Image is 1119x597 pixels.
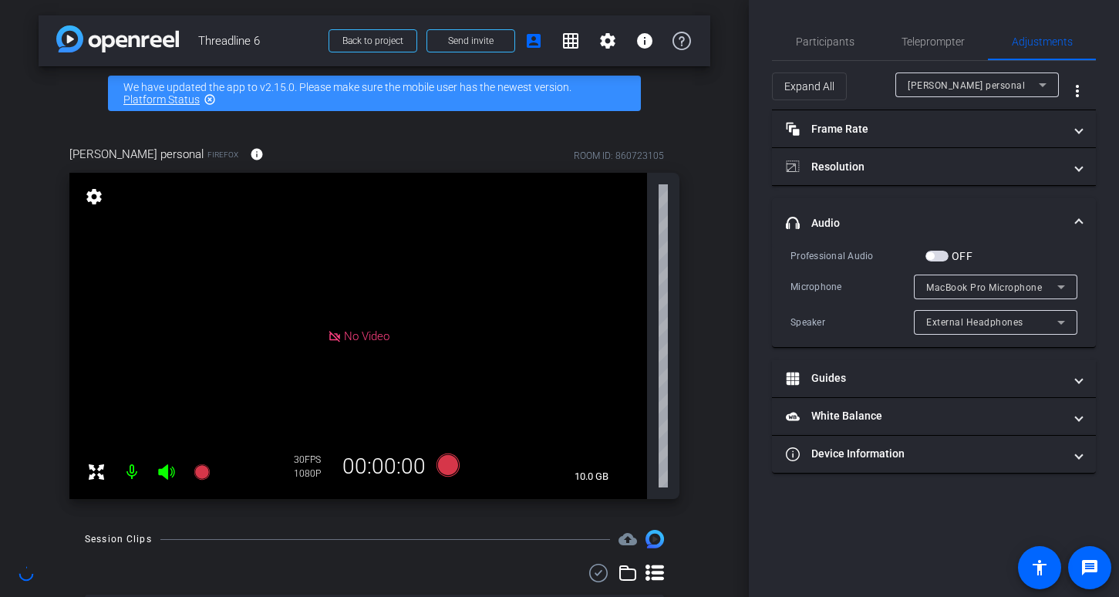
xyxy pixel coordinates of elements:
div: Professional Audio [790,248,925,264]
div: 1080P [294,467,332,480]
mat-icon: info [250,147,264,161]
mat-expansion-panel-header: White Balance [772,398,1096,435]
span: Firefox [207,149,238,160]
mat-panel-title: Audio [786,215,1063,231]
span: Threadline 6 [198,25,319,56]
mat-panel-title: Device Information [786,446,1063,462]
button: Expand All [772,73,847,100]
mat-icon: message [1080,558,1099,577]
mat-icon: settings [83,187,105,206]
span: Teleprompter [902,36,965,47]
img: app-logo [56,25,179,52]
span: Back to project [342,35,403,46]
mat-icon: info [635,32,654,50]
div: ROOM ID: 860723105 [574,149,664,163]
span: External Headphones [926,317,1023,328]
mat-expansion-panel-header: Audio [772,198,1096,248]
mat-expansion-panel-header: Frame Rate [772,110,1096,147]
div: We have updated the app to v2.15.0. Please make sure the mobile user has the newest version. [108,76,641,111]
button: More Options for Adjustments Panel [1059,73,1096,110]
span: MacBook Pro Microphone [926,282,1042,293]
mat-icon: accessibility [1030,558,1049,577]
span: [PERSON_NAME] personal [908,80,1025,91]
mat-panel-title: Resolution [786,159,1063,175]
a: Platform Status [123,93,200,106]
mat-icon: grid_on [561,32,580,50]
div: Session Clips [85,531,152,547]
span: FPS [305,454,321,465]
mat-panel-title: Guides [786,370,1063,386]
span: [PERSON_NAME] personal [69,146,204,163]
button: Back to project [329,29,417,52]
span: 10.0 GB [569,467,614,486]
span: No Video [344,329,389,342]
img: Session clips [645,530,664,548]
label: OFF [949,248,972,264]
div: 00:00:00 [332,454,436,480]
mat-icon: more_vert [1068,82,1087,100]
mat-panel-title: White Balance [786,408,1063,424]
span: Adjustments [1012,36,1073,47]
span: Participants [796,36,854,47]
span: Send invite [448,35,494,47]
mat-icon: cloud_upload [618,530,637,548]
div: Microphone [790,279,914,295]
mat-icon: highlight_off [204,93,216,106]
mat-expansion-panel-header: Resolution [772,148,1096,185]
span: Destinations for your clips [618,530,637,548]
mat-expansion-panel-header: Device Information [772,436,1096,473]
div: Audio [772,248,1096,347]
mat-panel-title: Frame Rate [786,121,1063,137]
mat-expansion-panel-header: Guides [772,360,1096,397]
button: Send invite [426,29,515,52]
div: 30 [294,454,332,466]
span: Expand All [784,72,834,101]
mat-icon: settings [598,32,617,50]
div: Speaker [790,315,914,330]
mat-icon: account_box [524,32,543,50]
